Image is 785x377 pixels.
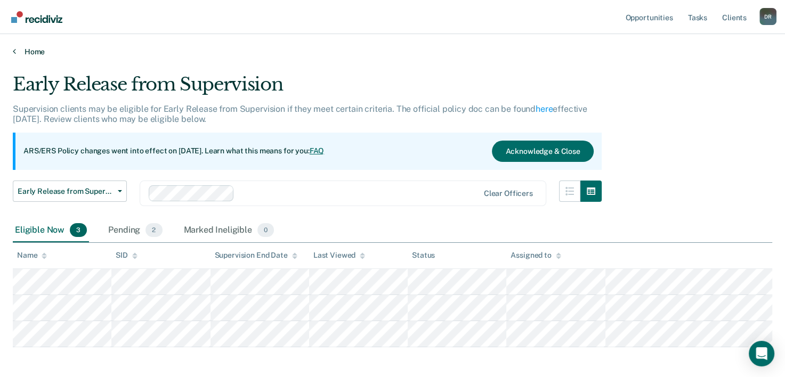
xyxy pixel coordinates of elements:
[18,187,114,196] span: Early Release from Supervision
[13,219,89,242] div: Eligible Now3
[536,104,553,114] a: here
[182,219,277,242] div: Marked Ineligible0
[11,11,62,23] img: Recidiviz
[310,146,325,155] a: FAQ
[13,104,587,124] p: Supervision clients may be eligible for Early Release from Supervision if they meet certain crite...
[511,251,561,260] div: Assigned to
[70,223,87,237] span: 3
[215,251,297,260] div: Supervision End Date
[116,251,137,260] div: SID
[106,219,164,242] div: Pending2
[313,251,365,260] div: Last Viewed
[412,251,435,260] div: Status
[484,189,533,198] div: Clear officers
[759,8,776,25] div: D R
[145,223,162,237] span: 2
[13,47,772,56] a: Home
[13,73,602,104] div: Early Release from Supervision
[759,8,776,25] button: Profile dropdown button
[13,181,127,202] button: Early Release from Supervision
[17,251,47,260] div: Name
[492,141,593,162] button: Acknowledge & Close
[23,146,324,157] p: ARS/ERS Policy changes went into effect on [DATE]. Learn what this means for you:
[749,341,774,366] div: Open Intercom Messenger
[257,223,274,237] span: 0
